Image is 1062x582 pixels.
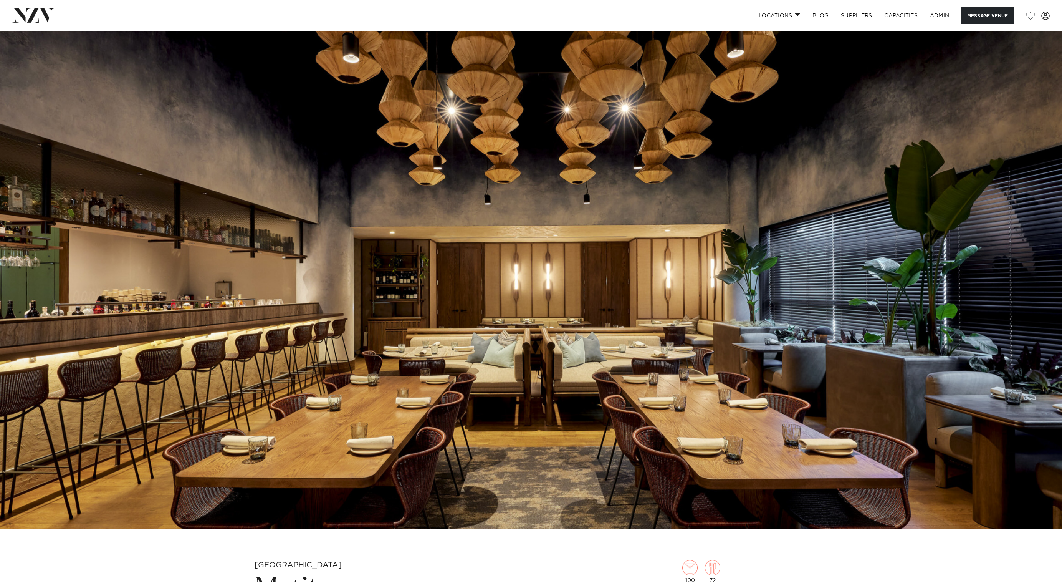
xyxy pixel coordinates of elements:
[878,7,924,24] a: Capacities
[806,7,835,24] a: BLOG
[255,561,342,569] small: [GEOGRAPHIC_DATA]
[924,7,955,24] a: ADMIN
[961,7,1014,24] button: Message Venue
[12,8,54,22] img: nzv-logo.png
[835,7,878,24] a: SUPPLIERS
[705,560,720,575] img: dining.png
[753,7,806,24] a: Locations
[682,560,698,575] img: cocktail.png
